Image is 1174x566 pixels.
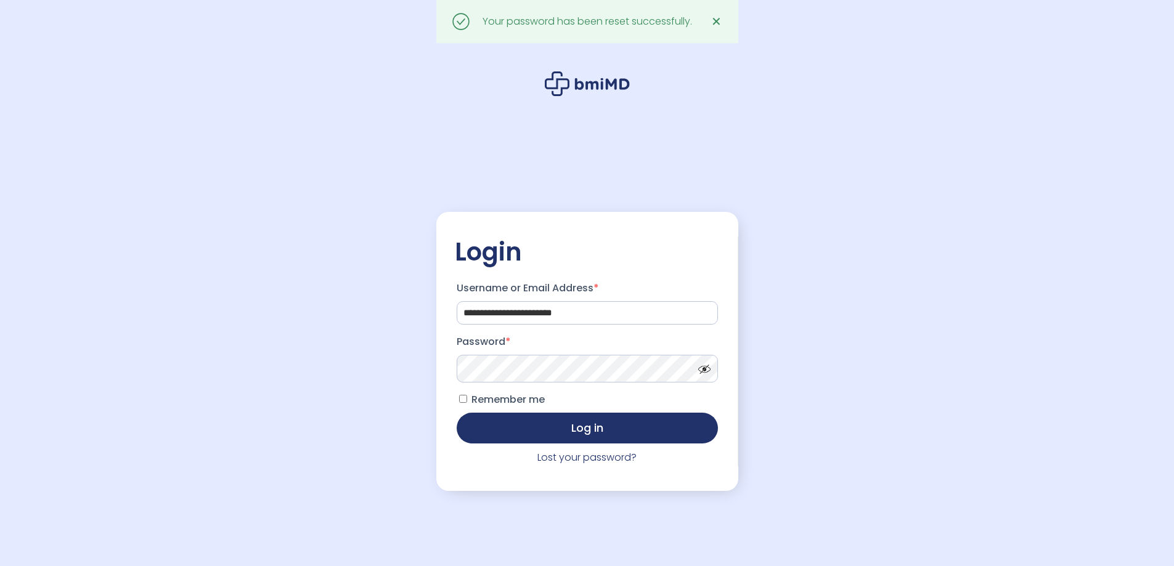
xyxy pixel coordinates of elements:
button: Log in [457,413,718,443]
label: Password [457,332,718,352]
span: ✕ [711,13,722,30]
label: Username or Email Address [457,278,718,298]
h2: Login [455,237,720,267]
input: Remember me [459,395,467,403]
div: Your password has been reset successfully. [483,13,692,30]
span: Remember me [471,392,545,406]
a: ✕ [704,9,729,34]
a: Lost your password? [537,450,637,464]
